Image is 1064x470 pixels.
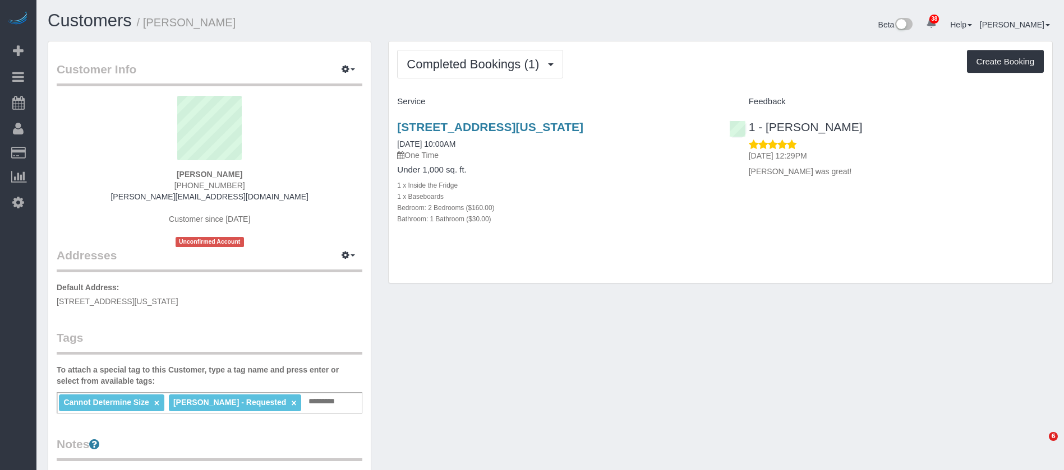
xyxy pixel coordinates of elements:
[397,165,712,175] h4: Under 1,000 sq. ft.
[397,193,444,201] small: 1 x Baseboards
[397,215,491,223] small: Bathroom: 1 Bathroom ($30.00)
[1049,432,1058,441] span: 6
[57,436,362,461] legend: Notes
[749,166,1044,177] p: [PERSON_NAME] was great!
[177,170,242,179] strong: [PERSON_NAME]
[173,398,286,407] span: [PERSON_NAME] - Requested
[729,120,863,133] a: 1 - [PERSON_NAME]
[397,139,455,148] a: [DATE] 10:00AM
[7,11,29,27] img: Automaid Logo
[967,50,1044,73] button: Create Booking
[57,364,362,387] label: To attach a special tag to this Customer, type a tag name and press enter or select from availabl...
[729,97,1044,106] h4: Feedback
[137,16,236,29] small: / [PERSON_NAME]
[980,20,1050,29] a: [PERSON_NAME]
[920,11,942,36] a: 38
[110,192,308,201] a: [PERSON_NAME][EMAIL_ADDRESS][DOMAIN_NAME]
[407,57,545,71] span: Completed Bookings (1)
[174,181,245,190] hm-ph: [PHONE_NUMBER]
[397,120,583,133] a: [STREET_ADDRESS][US_STATE]
[894,18,913,32] img: New interface
[176,237,244,246] span: Unconfirmed Account
[154,398,159,408] a: ×
[749,150,1044,161] p: [DATE] 12:29PM
[397,182,458,189] small: 1 x Inside the Fridge
[48,11,132,30] a: Customers
[57,297,178,306] span: [STREET_ADDRESS][US_STATE]
[63,398,149,407] span: Cannot Determine Size
[950,20,972,29] a: Help
[57,282,119,293] label: Default Address:
[397,97,712,106] h4: Service
[1026,432,1053,459] iframe: Intercom live chat
[169,215,250,224] span: Customer since [DATE]
[291,398,296,408] a: ×
[57,61,362,86] legend: Customer Info
[397,150,712,161] p: One Time
[397,204,494,212] small: Bedroom: 2 Bedrooms ($160.00)
[57,329,362,355] legend: Tags
[929,15,939,24] span: 38
[878,20,913,29] a: Beta
[397,50,563,78] button: Completed Bookings (1)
